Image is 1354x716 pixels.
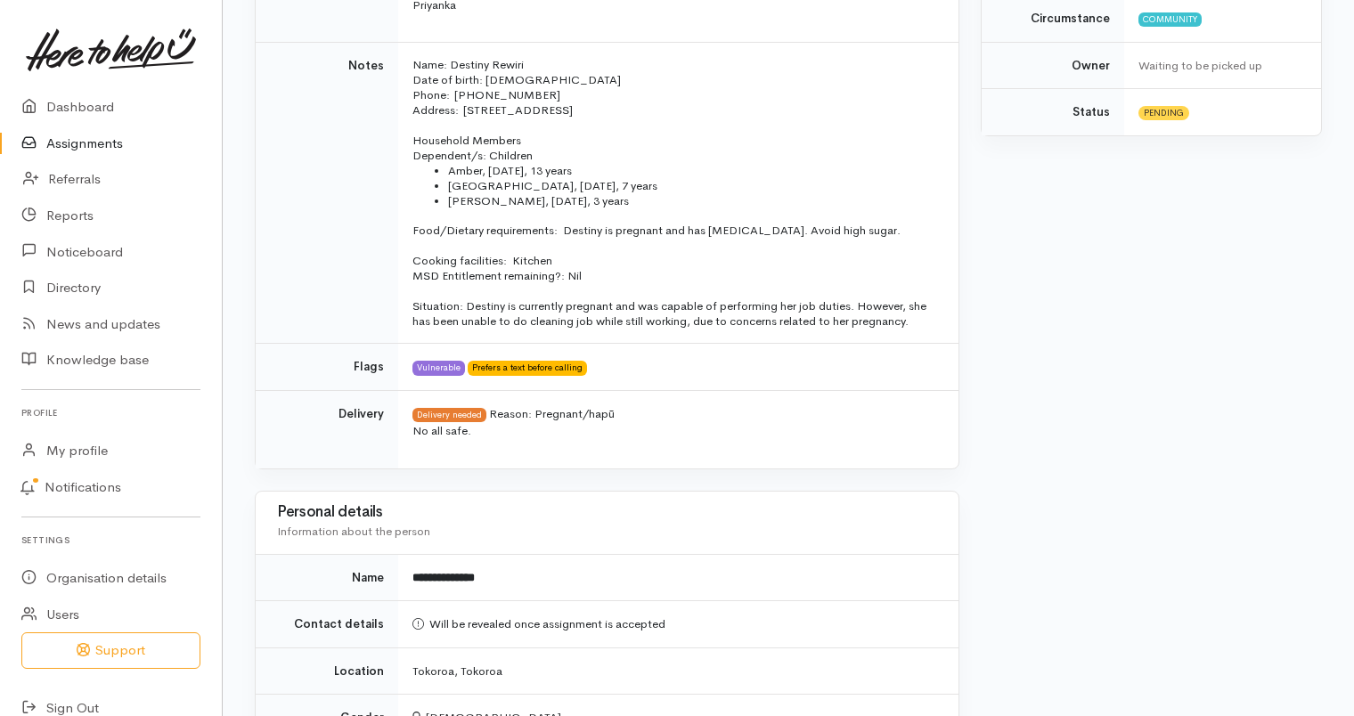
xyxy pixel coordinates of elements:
[489,406,615,421] span: Reason: Pregnant/hapū
[21,401,200,425] h6: Profile
[982,89,1124,135] td: Status
[1138,57,1300,75] div: Waiting to be picked up
[448,163,937,178] li: Amber, [DATE], 13 years
[21,528,200,552] h6: Settings
[412,102,937,118] p: Address: [STREET_ADDRESS]
[448,193,937,208] li: [PERSON_NAME], [DATE], 3 years
[1138,106,1189,120] span: Pending
[412,133,937,163] p: Household Members Dependent/s: Children
[412,57,937,102] p: Name: Destiny Rewiri Date of birth: [DEMOGRAPHIC_DATA] Phone: [PHONE_NUMBER]
[277,524,430,539] span: Information about the person
[256,344,398,391] td: Flags
[1138,12,1202,27] span: Community
[412,298,937,329] p: Situation: Destiny is currently pregnant and was capable of performing her job duties. However, s...
[256,554,398,601] td: Name
[412,361,465,375] span: Vulnerable
[412,408,486,422] span: Delivery needed
[277,504,937,521] h3: Personal details
[468,361,587,375] span: Prefers a text before calling
[982,42,1124,89] td: Owner
[448,178,937,193] li: [GEOGRAPHIC_DATA], [DATE], 7 years
[412,253,937,283] p: Cooking facilities: Kitchen MSD Entitlement remaining?: Nil
[256,601,398,648] td: Contact details
[21,632,200,669] button: Support
[412,223,937,238] p: Food/Dietary requirements: Destiny is pregnant and has [MEDICAL_DATA]. Avoid high sugar.
[256,647,398,695] td: Location
[256,390,398,468] td: Delivery
[256,43,398,344] td: Notes
[398,601,958,648] td: Will be revealed once assignment is accepted
[398,647,958,695] td: Tokoroa, Tokoroa
[412,422,937,440] p: No all safe.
